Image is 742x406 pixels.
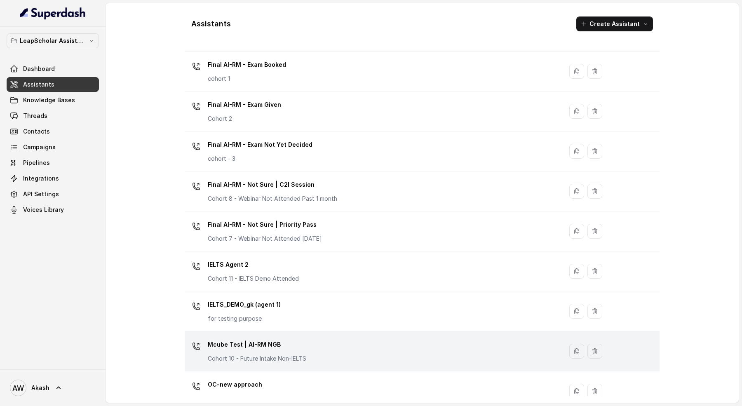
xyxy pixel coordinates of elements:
[208,75,286,83] p: cohort 1
[208,155,312,163] p: cohort - 3
[23,96,75,104] span: Knowledge Bases
[208,235,322,243] p: Cohort 7 - Webinar Not Attended [DATE]
[208,298,281,311] p: IELTS_DEMO_gk (agent 1)
[23,159,50,167] span: Pipelines
[7,33,99,48] button: LeapScholar Assistant
[576,16,653,31] button: Create Assistant
[23,206,64,214] span: Voices Library
[208,115,281,123] p: Cohort 2
[20,36,86,46] p: LeapScholar Assistant
[208,98,281,111] p: Final AI-RM - Exam Given
[12,384,24,392] text: AW
[208,394,309,403] p: Call Assistant for Profiling Questions
[208,195,337,203] p: Cohort 8 - Webinar Not Attended Past 1 month
[7,77,99,92] a: Assistants
[208,354,306,363] p: Cohort 10 - Future Intake Non-IELTS
[7,93,99,108] a: Knowledge Bases
[31,384,49,392] span: Akash
[23,190,59,198] span: API Settings
[208,138,312,151] p: Final AI-RM - Exam Not Yet Decided
[7,202,99,217] a: Voices Library
[208,275,299,283] p: Cohort 11 - IELTS Demo Attended
[23,174,59,183] span: Integrations
[208,258,299,271] p: IELTS Agent 2
[23,65,55,73] span: Dashboard
[23,80,54,89] span: Assistants
[7,187,99,202] a: API Settings
[23,112,47,120] span: Threads
[208,314,281,323] p: for testing purpose
[7,61,99,76] a: Dashboard
[7,140,99,155] a: Campaigns
[7,155,99,170] a: Pipelines
[7,171,99,186] a: Integrations
[7,376,99,399] a: Akash
[191,17,231,31] h1: Assistants
[7,124,99,139] a: Contacts
[20,7,86,20] img: light.svg
[208,218,322,231] p: Final AI-RM - Not Sure | Priority Pass
[23,143,56,151] span: Campaigns
[23,127,50,136] span: Contacts
[208,338,306,351] p: Mcube Test | AI-RM NGB
[208,378,309,391] p: OC-new approach
[208,58,286,71] p: Final AI-RM - Exam Booked
[208,178,337,191] p: Final AI-RM - Not Sure | C2I Session
[7,108,99,123] a: Threads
